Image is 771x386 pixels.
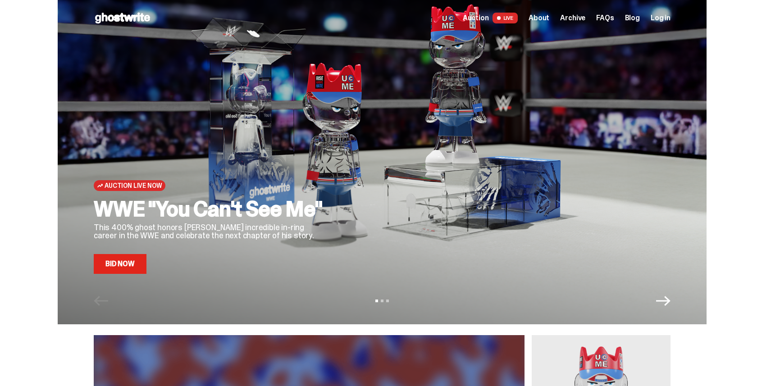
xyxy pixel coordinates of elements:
button: View slide 2 [381,300,383,302]
button: View slide 3 [386,300,389,302]
a: About [529,14,549,22]
a: Blog [625,14,640,22]
span: LIVE [493,13,518,23]
h2: WWE "You Can't See Me" [94,198,328,220]
p: This 400% ghost honors [PERSON_NAME] incredible in-ring career in the WWE and celebrate the next ... [94,223,328,240]
a: Bid Now [94,254,146,274]
a: FAQs [596,14,614,22]
a: Archive [560,14,585,22]
button: View slide 1 [375,300,378,302]
span: Auction Live Now [105,182,162,189]
button: Next [656,294,671,308]
span: Auction [463,14,489,22]
a: Auction LIVE [463,13,518,23]
a: Log in [651,14,671,22]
